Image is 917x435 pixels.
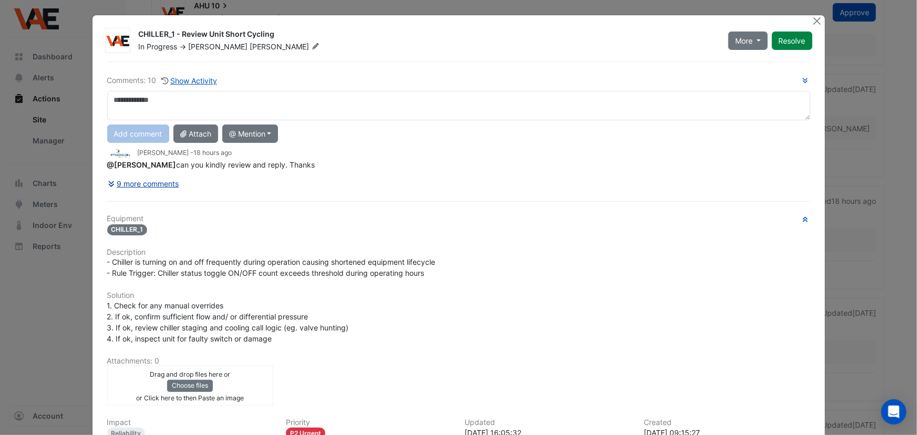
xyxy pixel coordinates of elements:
span: 2025-08-14 16:05:32 [194,149,232,157]
button: Resolve [772,32,812,50]
h6: Equipment [107,214,810,223]
span: More [735,35,753,46]
span: [PERSON_NAME] [189,42,248,51]
button: @ Mention [222,125,279,143]
span: can you kindly review and reply. Thanks [107,160,315,169]
span: CHILLER_1 [107,224,148,235]
h6: Description [107,248,810,257]
button: Attach [173,125,218,143]
div: Comments: 10 [107,75,218,87]
h6: Priority [286,418,452,427]
span: ccoyle@vaegroup.com.au [VAE Group] [107,160,177,169]
img: Precision Group [107,148,133,159]
div: Open Intercom Messenger [881,399,906,424]
span: -> [180,42,187,51]
small: Drag and drop files here or [150,370,230,378]
button: Show Activity [161,75,218,87]
h6: Updated [465,418,632,427]
button: 9 more comments [107,174,180,193]
div: CHILLER_1 - Review Unit Short Cycling [139,29,716,42]
h6: Solution [107,291,810,300]
small: [PERSON_NAME] - [138,148,232,158]
span: 1. Check for any manual overrides 2. If ok, confirm sufficient flow and/ or differential pressure... [107,301,349,343]
h6: Created [644,418,810,427]
span: - Chiller is turning on and off frequently during operation causing shortened equipment lifecycle... [107,257,436,277]
img: VAE Group [106,36,130,46]
h6: Impact [107,418,274,427]
button: Choose files [167,380,213,391]
h6: Attachments: 0 [107,357,810,366]
span: In Progress [139,42,178,51]
button: Close [812,15,823,26]
button: More [728,32,768,50]
small: or Click here to then Paste an image [136,394,244,402]
span: [PERSON_NAME] [250,42,322,52]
